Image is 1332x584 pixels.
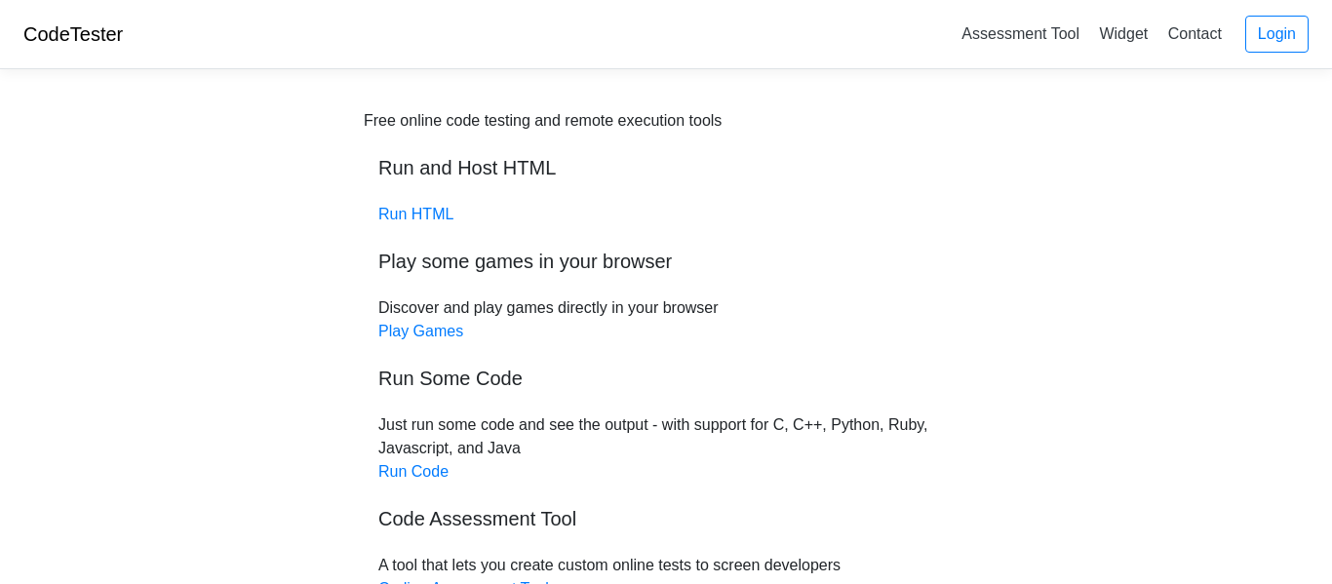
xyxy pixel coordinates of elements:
h5: Code Assessment Tool [378,507,954,530]
a: Assessment Tool [954,18,1087,50]
h5: Play some games in your browser [378,250,954,273]
a: Play Games [378,323,463,339]
h5: Run Some Code [378,367,954,390]
h5: Run and Host HTML [378,156,954,179]
a: Widget [1091,18,1156,50]
a: Contact [1160,18,1230,50]
a: Login [1245,16,1309,53]
a: Run Code [378,463,449,480]
div: Free online code testing and remote execution tools [364,109,722,133]
a: Run HTML [378,206,453,222]
a: CodeTester [23,23,123,45]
